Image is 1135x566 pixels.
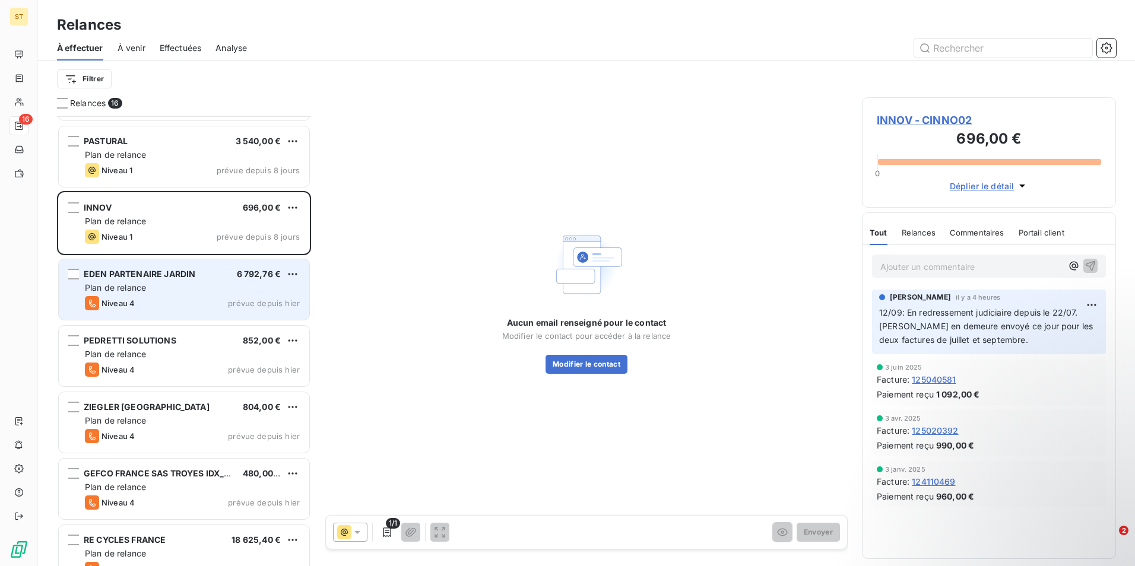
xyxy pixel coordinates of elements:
[84,535,166,545] span: RE CYCLES FRANCE
[936,388,980,400] span: 1 092,00 €
[870,228,887,237] span: Tout
[102,166,132,175] span: Niveau 1
[549,227,624,303] img: Empty state
[797,523,840,542] button: Envoyer
[912,373,956,386] span: 125040581
[85,548,146,558] span: Plan de relance
[217,166,300,175] span: prévue depuis 8 jours
[877,388,934,400] span: Paiement reçu
[877,475,909,488] span: Facture :
[507,317,667,329] span: Aucun email renseigné pour le contact
[85,150,146,160] span: Plan de relance
[950,180,1014,192] span: Déplier le détail
[243,202,281,212] span: 696,00 €
[108,98,122,109] span: 16
[1095,526,1123,554] iframe: Intercom live chat
[118,42,145,54] span: À venir
[84,402,210,412] span: ZIEGLER [GEOGRAPHIC_DATA]
[546,355,627,374] button: Modifier le contact
[898,451,1135,534] iframe: Intercom notifications message
[885,364,922,371] span: 3 juin 2025
[85,349,146,359] span: Plan de relance
[102,498,135,507] span: Niveau 4
[85,482,146,492] span: Plan de relance
[243,468,281,478] span: 480,00 €
[236,136,281,146] span: 3 540,00 €
[956,294,1000,301] span: il y a 4 heures
[228,498,300,507] span: prévue depuis hier
[232,535,281,545] span: 18 625,40 €
[102,298,135,308] span: Niveau 4
[70,97,106,109] span: Relances
[85,282,146,292] span: Plan de relance
[57,69,112,88] button: Filtrer
[57,116,311,566] div: grid
[386,518,400,529] span: 1/1
[84,269,195,279] span: EDEN PARTENAIRE JARDIN
[9,7,28,26] div: ST
[84,136,128,146] span: PASTURAL
[877,439,934,451] span: Paiement reçu
[217,232,300,241] span: prévue depuis 8 jours
[228,431,300,441] span: prévue depuis hier
[85,216,146,226] span: Plan de relance
[885,415,921,422] span: 3 avr. 2025
[9,540,28,559] img: Logo LeanPay
[19,114,33,125] span: 16
[57,14,121,36] h3: Relances
[85,415,146,425] span: Plan de relance
[84,335,176,345] span: PEDRETTI SOLUTIONS
[877,490,934,503] span: Paiement reçu
[243,335,281,345] span: 852,00 €
[228,365,300,374] span: prévue depuis hier
[84,468,234,478] span: GEFCO FRANCE SAS TROYES IDX_FL
[877,373,909,386] span: Facture :
[885,466,925,473] span: 3 janv. 2025
[84,202,112,212] span: INNOV
[936,439,974,451] span: 990,00 €
[1019,228,1064,237] span: Portail client
[215,42,247,54] span: Analyse
[1119,526,1128,535] span: 2
[912,424,958,437] span: 125020392
[160,42,202,54] span: Effectuées
[875,168,880,178] span: 0
[57,42,103,54] span: À effectuer
[243,402,281,412] span: 804,00 €
[237,269,281,279] span: 6 792,76 €
[890,292,951,303] span: [PERSON_NAME]
[879,307,1095,345] span: 12/09: En redressement judiciaire depuis le 22/07. [PERSON_NAME] en demeure envoyé ce jour pour l...
[228,298,300,308] span: prévue depuis hier
[902,228,936,237] span: Relances
[914,39,1092,58] input: Rechercher
[102,232,132,241] span: Niveau 1
[502,331,671,341] span: Modifier le contact pour accéder à la relance
[950,228,1004,237] span: Commentaires
[102,365,135,374] span: Niveau 4
[102,431,135,441] span: Niveau 4
[877,128,1101,152] h3: 696,00 €
[877,424,909,437] span: Facture :
[877,112,1101,128] span: INNOV - CINNO02
[946,179,1032,193] button: Déplier le détail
